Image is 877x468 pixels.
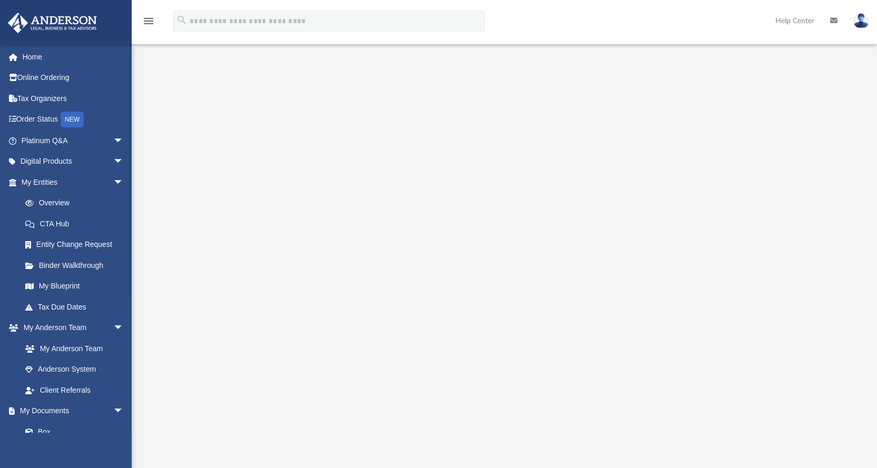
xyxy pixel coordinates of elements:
a: My Anderson Teamarrow_drop_down [7,317,134,338]
a: CTA Hub [15,213,140,234]
a: My Entitiesarrow_drop_down [7,172,140,193]
a: Platinum Q&Aarrow_drop_down [7,130,140,151]
span: arrow_drop_down [113,130,134,152]
a: Digital Productsarrow_drop_down [7,151,140,172]
div: NEW [61,112,84,127]
i: search [176,14,188,26]
span: arrow_drop_down [113,317,134,339]
a: Client Referrals [15,380,134,401]
a: Order StatusNEW [7,109,140,131]
a: Overview [15,193,140,214]
img: User Pic [853,13,869,28]
i: menu [142,15,155,27]
a: Home [7,46,140,67]
a: Binder Walkthrough [15,255,140,276]
span: arrow_drop_down [113,172,134,193]
a: Tax Due Dates [15,296,140,317]
a: Anderson System [15,359,134,380]
img: Anderson Advisors Platinum Portal [5,13,100,33]
a: Online Ordering [7,67,140,88]
a: menu [142,20,155,27]
a: My Anderson Team [15,338,129,359]
span: arrow_drop_down [113,151,134,173]
span: arrow_drop_down [113,401,134,422]
a: Entity Change Request [15,234,140,255]
a: Box [15,421,129,442]
a: My Documentsarrow_drop_down [7,401,134,422]
a: Tax Organizers [7,88,140,109]
a: My Blueprint [15,276,134,297]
